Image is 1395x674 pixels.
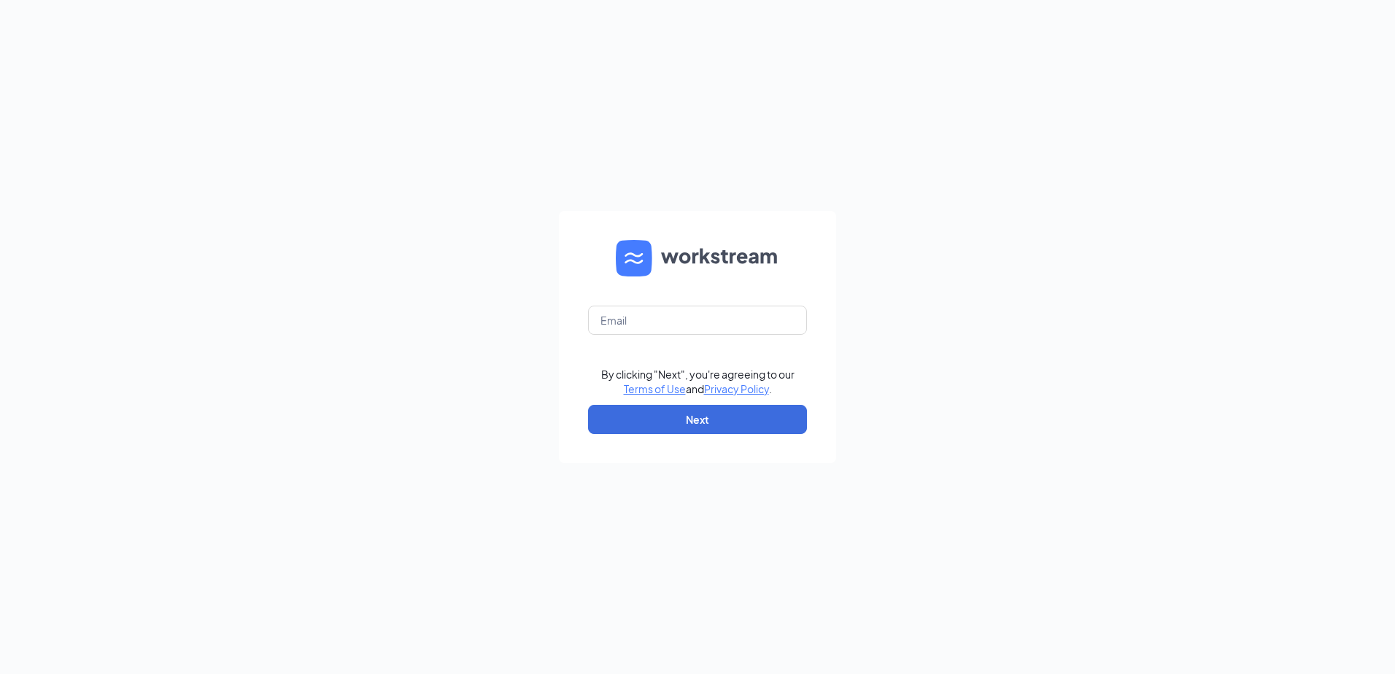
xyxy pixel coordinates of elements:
button: Next [588,405,807,434]
a: Terms of Use [624,382,686,395]
div: By clicking "Next", you're agreeing to our and . [601,367,795,396]
a: Privacy Policy [704,382,769,395]
input: Email [588,306,807,335]
img: WS logo and Workstream text [616,240,779,276]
